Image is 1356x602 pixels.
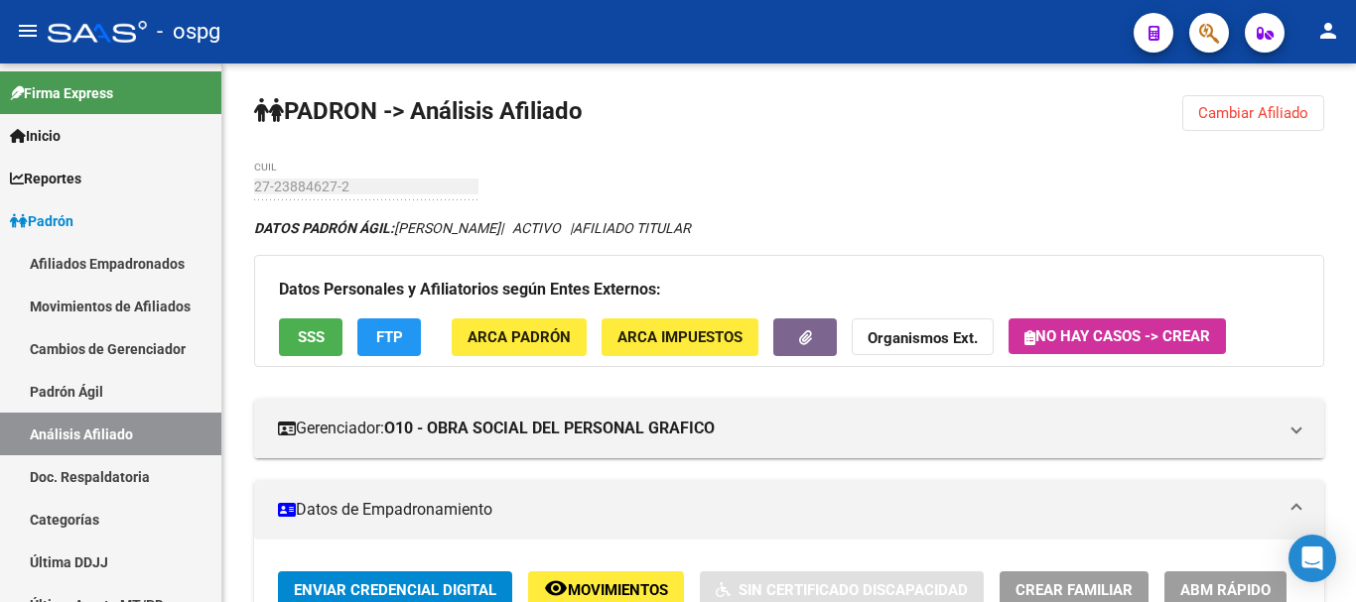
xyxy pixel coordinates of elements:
[254,220,691,236] i: | ACTIVO |
[617,329,743,347] span: ARCA Impuestos
[1180,581,1271,599] span: ABM Rápido
[868,330,978,348] strong: Organismos Ext.
[568,581,668,599] span: Movimientos
[10,82,113,104] span: Firma Express
[278,499,1277,521] mat-panel-title: Datos de Empadronamiento
[157,10,220,54] span: - ospg
[852,318,994,355] button: Organismos Ext.
[254,399,1324,458] mat-expansion-panel-header: Gerenciador:O10 - OBRA SOCIAL DEL PERSONAL GRAFICO
[298,329,325,347] span: SSS
[1198,104,1308,122] span: Cambiar Afiliado
[573,220,691,236] span: AFILIADO TITULAR
[1024,327,1210,345] span: No hay casos -> Crear
[279,318,342,355] button: SSS
[1016,581,1133,599] span: Crear Familiar
[254,97,583,125] strong: PADRON -> Análisis Afiliado
[10,210,73,232] span: Padrón
[602,318,758,355] button: ARCA Impuestos
[384,418,715,439] strong: O10 - OBRA SOCIAL DEL PERSONAL GRAFICO
[468,329,571,347] span: ARCA Padrón
[254,220,500,236] span: [PERSON_NAME]
[452,318,587,355] button: ARCA Padrón
[357,318,421,355] button: FTP
[254,220,394,236] strong: DATOS PADRÓN ÁGIL:
[10,168,81,189] span: Reportes
[739,581,968,599] span: Sin Certificado Discapacidad
[376,329,403,347] span: FTP
[254,480,1324,540] mat-expansion-panel-header: Datos de Empadronamiento
[279,276,1299,303] h3: Datos Personales y Afiliatorios según Entes Externos:
[544,576,568,600] mat-icon: remove_red_eye
[278,418,1277,439] mat-panel-title: Gerenciador:
[1316,19,1340,43] mat-icon: person
[10,125,61,147] span: Inicio
[16,19,40,43] mat-icon: menu
[1182,95,1324,131] button: Cambiar Afiliado
[1009,318,1226,354] button: No hay casos -> Crear
[294,581,496,599] span: Enviar Credencial Digital
[1288,535,1336,582] div: Open Intercom Messenger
